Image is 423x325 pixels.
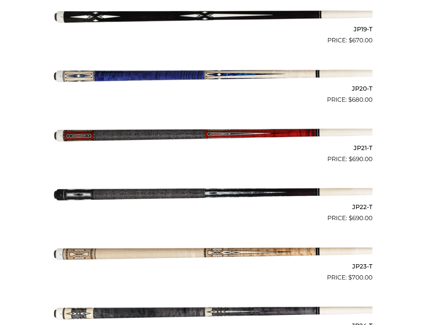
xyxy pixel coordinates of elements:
bdi: 690.00 [349,214,372,222]
span: $ [348,96,352,103]
img: JP22-T [51,167,372,220]
span: $ [349,155,352,162]
bdi: 700.00 [348,274,372,281]
span: $ [348,274,352,281]
a: JP21-T $690.00 [51,107,372,164]
a: JP20-T $680.00 [51,48,372,104]
img: JP21-T [51,107,372,161]
span: $ [349,37,352,44]
bdi: 670.00 [349,37,372,44]
span: $ [349,214,352,222]
a: JP22-T $690.00 [51,167,372,223]
img: JP23-T [51,226,372,279]
img: JP20-T [51,48,372,101]
bdi: 690.00 [349,155,372,162]
a: JP23-T $700.00 [51,226,372,282]
bdi: 680.00 [348,96,372,103]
